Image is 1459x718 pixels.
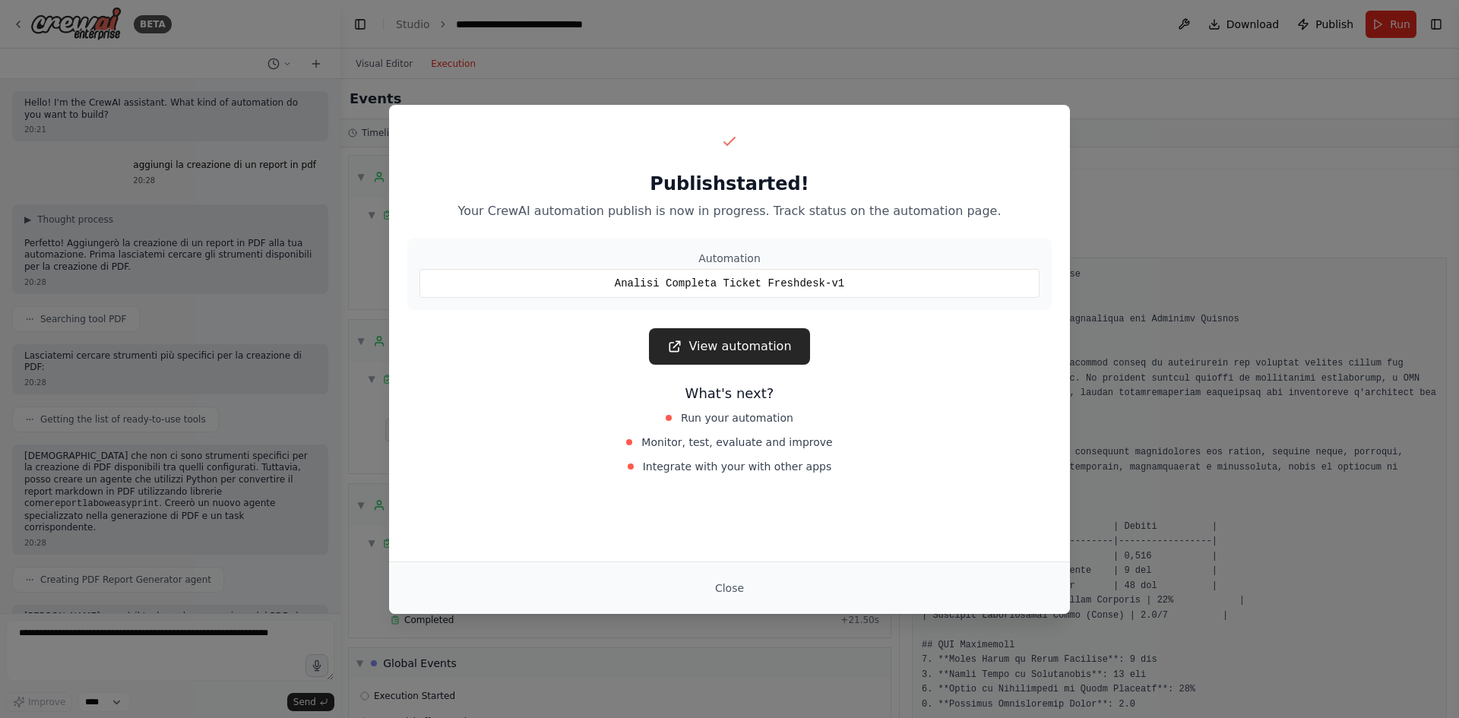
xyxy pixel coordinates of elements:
div: Analisi Completa Ticket Freshdesk-v1 [419,269,1040,298]
h3: What's next? [407,383,1052,404]
button: Close [703,574,756,602]
span: Run your automation [681,410,793,425]
a: View automation [649,328,809,365]
span: Integrate with your with other apps [643,459,832,474]
div: Automation [419,251,1040,266]
h2: Publish started! [407,172,1052,196]
span: Monitor, test, evaluate and improve [641,435,832,450]
p: Your CrewAI automation publish is now in progress. Track status on the automation page. [407,202,1052,220]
